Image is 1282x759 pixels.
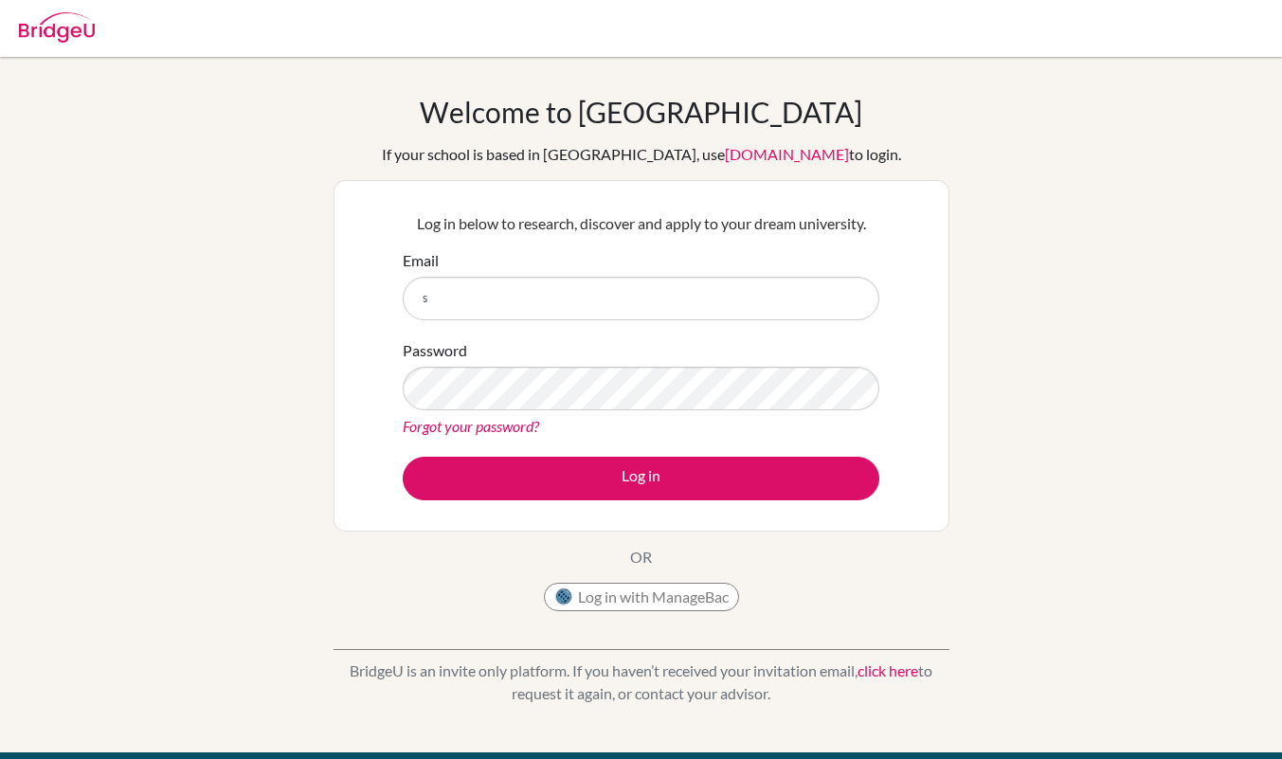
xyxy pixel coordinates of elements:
button: Log in [403,457,879,500]
img: Bridge-U [19,12,95,43]
h1: Welcome to [GEOGRAPHIC_DATA] [420,95,862,129]
div: If your school is based in [GEOGRAPHIC_DATA], use to login. [382,143,901,166]
label: Email [403,249,439,272]
a: [DOMAIN_NAME] [725,145,849,163]
button: Log in with ManageBac [544,583,739,611]
label: Password [403,339,467,362]
p: BridgeU is an invite only platform. If you haven’t received your invitation email, to request it ... [334,660,949,705]
a: Forgot your password? [403,417,539,435]
p: OR [630,546,652,569]
a: click here [858,661,918,679]
p: Log in below to research, discover and apply to your dream university. [403,212,879,235]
